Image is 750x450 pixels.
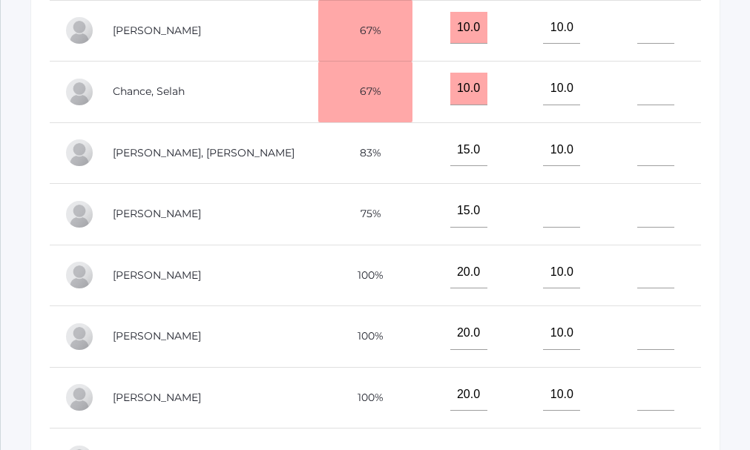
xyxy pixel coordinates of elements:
[113,207,201,220] a: [PERSON_NAME]
[318,122,412,184] td: 83%
[65,383,94,412] div: Raelyn Hazen
[65,16,94,45] div: Eva Carr
[65,77,94,107] div: Selah Chance
[318,245,412,306] td: 100%
[65,138,94,168] div: Presley Davenport
[65,260,94,290] div: Chase Farnes
[318,306,412,368] td: 100%
[318,184,412,245] td: 75%
[318,367,412,429] td: 100%
[113,329,201,343] a: [PERSON_NAME]
[113,146,295,159] a: [PERSON_NAME], [PERSON_NAME]
[318,62,412,123] td: 67%
[113,268,201,282] a: [PERSON_NAME]
[65,199,94,229] div: Levi Erner
[113,24,201,37] a: [PERSON_NAME]
[113,391,201,404] a: [PERSON_NAME]
[113,85,185,98] a: Chance, Selah
[65,322,94,351] div: Rachel Hayton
